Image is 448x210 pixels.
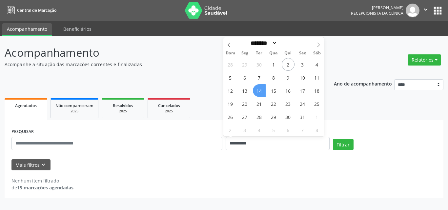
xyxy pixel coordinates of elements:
span: Outubro 31, 2025 [296,110,309,123]
div: [PERSON_NAME] [351,5,403,10]
span: Qui [281,51,295,55]
span: Resolvidos [113,103,133,108]
span: Sex [295,51,310,55]
span: Outubro 4, 2025 [311,58,323,71]
div: de [11,184,73,191]
span: Outubro 20, 2025 [238,97,251,110]
span: Novembro 1, 2025 [311,110,323,123]
input: Year [277,40,299,47]
span: Novembro 8, 2025 [311,124,323,136]
span: Outubro 15, 2025 [267,84,280,97]
span: Setembro 28, 2025 [224,58,237,71]
span: Outubro 18, 2025 [311,84,323,97]
span: Sáb [310,51,324,55]
span: Setembro 29, 2025 [238,58,251,71]
span: Outubro 21, 2025 [253,97,266,110]
span: Dom [223,51,238,55]
span: Cancelados [158,103,180,108]
div: 2025 [107,109,139,114]
span: Novembro 7, 2025 [296,124,309,136]
span: Novembro 2, 2025 [224,124,237,136]
span: Outubro 10, 2025 [296,71,309,84]
label: PESQUISAR [11,127,34,137]
span: Outubro 7, 2025 [253,71,266,84]
span: Outubro 5, 2025 [224,71,237,84]
button: apps [432,5,443,16]
span: Outubro 24, 2025 [296,97,309,110]
span: Não compareceram [55,103,93,108]
span: Seg [237,51,252,55]
span: Central de Marcação [17,8,56,13]
span: Outubro 16, 2025 [282,84,295,97]
a: Central de Marcação [5,5,56,16]
button: Mais filtroskeyboard_arrow_down [11,159,51,171]
div: 2025 [153,109,185,114]
strong: 15 marcações agendadas [17,184,73,191]
span: Outubro 23, 2025 [282,97,295,110]
span: Outubro 8, 2025 [267,71,280,84]
div: Nenhum item filtrado [11,177,73,184]
span: Novembro 5, 2025 [267,124,280,136]
span: Outubro 26, 2025 [224,110,237,123]
span: Outubro 27, 2025 [238,110,251,123]
span: Outubro 13, 2025 [238,84,251,97]
span: Outubro 28, 2025 [253,110,266,123]
span: Ter [252,51,266,55]
img: img [406,4,419,17]
button: Relatórios [408,54,441,66]
span: Outubro 3, 2025 [296,58,309,71]
span: Outubro 9, 2025 [282,71,295,84]
i:  [422,6,429,13]
span: Qua [266,51,281,55]
span: Outubro 25, 2025 [311,97,323,110]
span: Outubro 6, 2025 [238,71,251,84]
span: Outubro 1, 2025 [267,58,280,71]
span: Outubro 12, 2025 [224,84,237,97]
p: Acompanhamento [5,45,312,61]
span: Outubro 30, 2025 [282,110,295,123]
span: Recepcionista da clínica [351,10,403,16]
span: Novembro 4, 2025 [253,124,266,136]
a: Acompanhamento [2,23,52,36]
span: Outubro 19, 2025 [224,97,237,110]
button: Filtrar [333,139,354,150]
span: Setembro 30, 2025 [253,58,266,71]
a: Beneficiários [59,23,96,35]
p: Ano de acompanhamento [334,79,392,87]
p: Acompanhe a situação das marcações correntes e finalizadas [5,61,312,68]
span: Outubro 11, 2025 [311,71,323,84]
button:  [419,4,432,17]
span: Outubro 14, 2025 [253,84,266,97]
select: Month [249,40,277,47]
span: Outubro 17, 2025 [296,84,309,97]
i: keyboard_arrow_down [40,161,47,168]
span: Outubro 22, 2025 [267,97,280,110]
span: Outubro 29, 2025 [267,110,280,123]
span: Novembro 3, 2025 [238,124,251,136]
div: 2025 [55,109,93,114]
span: Agendados [15,103,37,108]
span: Novembro 6, 2025 [282,124,295,136]
span: Outubro 2, 2025 [282,58,295,71]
